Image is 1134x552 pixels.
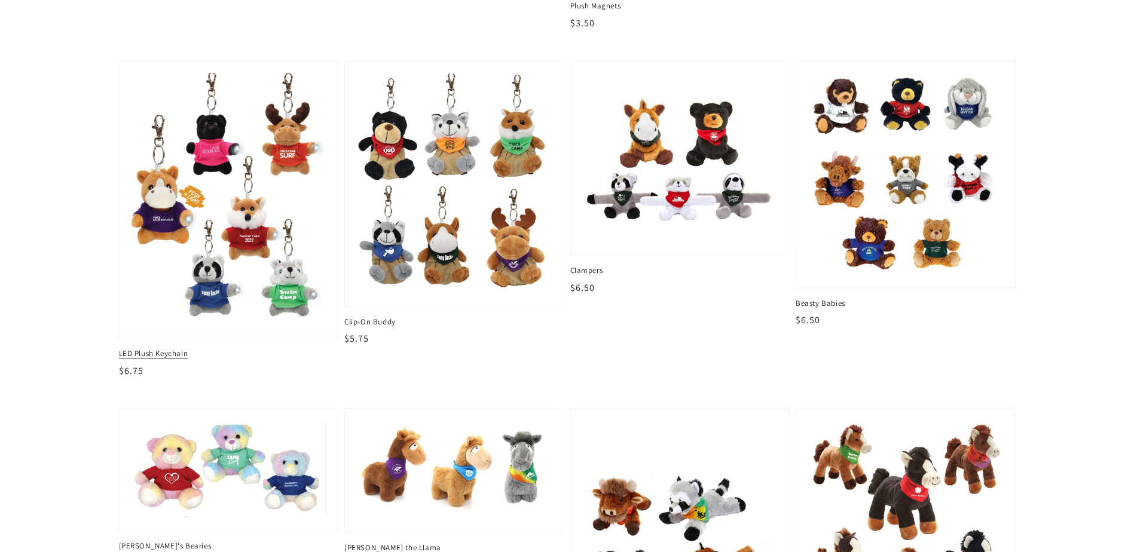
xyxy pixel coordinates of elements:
span: $3.50 [570,17,595,29]
a: Clip-On Buddy Clip-On Buddy $5.75 [344,60,564,346]
span: LED Plush Keychain [119,348,339,359]
span: Plush Magnets [570,1,790,11]
span: $6.75 [119,364,143,377]
span: Clampers [570,265,790,276]
span: $6.50 [796,314,820,326]
span: $6.50 [570,281,595,294]
a: LED Plush Keychain LED Plush Keychain $6.75 [119,60,339,378]
img: Louie the Llama [357,421,552,520]
span: Clip-On Buddy [344,317,564,327]
img: Clip-On Buddy [357,73,552,294]
span: [PERSON_NAME]'s Bearies [119,541,339,551]
img: Beasty Babies [808,73,1003,275]
span: $5.75 [344,332,369,345]
span: Beasty Babies [796,298,1016,309]
a: Beasty Babies Beasty Babies $6.50 [796,60,1016,328]
img: LED Plush Keychain [129,69,329,330]
a: Clampers Clampers $6.50 [570,60,790,295]
img: Clampers [583,73,778,243]
img: Gerri's Bearies [132,421,326,518]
